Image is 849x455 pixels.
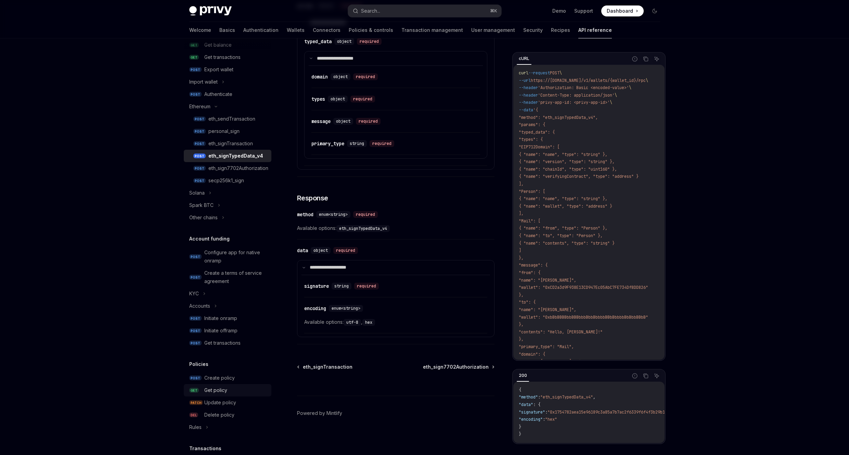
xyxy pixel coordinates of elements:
span: : [545,409,548,415]
div: eth_signTypedData_v4 [208,152,263,160]
span: --header [519,85,538,90]
span: eth_sign7702Authorization [423,364,489,370]
div: KYC [189,290,199,298]
span: GET [189,55,199,60]
span: }, [519,255,524,260]
span: "Mail": [ [519,218,540,223]
span: POST [189,92,202,97]
button: Toggle dark mode [649,5,660,16]
span: { "name": "contents", "type": "string" } [519,240,615,246]
a: Demo [552,8,566,14]
span: POST [189,275,202,280]
span: "signature" [519,409,545,415]
a: Powered by Mintlify [297,410,342,417]
span: { "name": "to", "type": "Person" }, [519,233,603,238]
span: POST [193,116,206,122]
span: "wallet": "0xCD2a3d9F938E13CD947Ec05AbC7FE734Df8DD826" [519,285,648,290]
code: hex [362,319,375,326]
span: POST [193,129,206,134]
span: } [519,431,521,437]
div: Update policy [204,398,236,407]
button: Search...⌘K [348,5,501,17]
span: '{ [533,107,538,112]
span: \ [559,70,562,76]
a: POSTeth_signTypedData_v4 [184,150,271,162]
span: object [333,74,348,79]
div: required [370,140,394,147]
span: ], [519,211,524,216]
span: "data" [519,402,533,407]
span: 'privy-app-id: <privy-app-id>' [538,100,610,105]
div: Initiate offramp [204,327,237,335]
span: POST [189,254,202,259]
span: POST [189,328,202,333]
div: cURL [517,54,531,63]
div: required [357,38,382,45]
span: object [336,119,350,124]
a: User management [471,22,515,38]
span: \ [646,77,648,83]
span: --header [519,100,538,105]
a: GETGet transactions [184,51,271,63]
span: PATCH [189,400,203,405]
a: Policies & controls [349,22,393,38]
span: "wallet": "0xbBbBBBBbbBBBbbbBbbBbbbbBBbBbbbbBbBbbBBbB" [519,314,648,320]
div: required [353,211,378,218]
span: POST [193,153,206,159]
button: Report incorrect code [630,54,639,63]
span: { "name": "name", "type": "string" }, [519,196,607,201]
span: --header [519,92,538,98]
div: eth_signTransaction [208,139,253,148]
a: API reference [578,22,612,38]
div: Delete policy [204,411,234,419]
div: message [311,118,331,125]
span: "to": { [519,299,536,305]
div: data [297,247,308,254]
div: required [353,73,378,80]
div: primary_type [311,140,344,147]
span: POST [550,70,559,76]
img: dark logo [189,6,232,16]
span: DEL [189,413,198,418]
span: ], [519,181,524,186]
span: --url [519,77,531,83]
a: Basics [219,22,235,38]
div: personal_sign [208,127,240,135]
span: "domain": { [519,351,545,357]
div: Authenticate [204,90,232,98]
span: : { [533,402,540,407]
div: Create policy [204,374,235,382]
span: "method" [519,394,538,400]
div: Get transactions [204,339,241,347]
a: Welcome [189,22,211,38]
span: ⌘ K [490,8,497,14]
span: "Person": [ [519,188,545,194]
span: --request [528,70,550,76]
span: { "name": "name", "type": "string" }, [519,151,607,157]
div: Configure app for native onramp [204,248,267,265]
a: Recipes [551,22,570,38]
a: Dashboard [601,5,644,16]
span: "from": { [519,270,540,275]
span: { "name": "version", "type": "string" }, [519,159,615,164]
a: Transaction management [401,22,463,38]
span: : [538,394,540,400]
a: POSTeth_sendTransaction [184,113,271,125]
a: Security [523,22,543,38]
div: Rules [189,423,202,431]
span: "name": "[PERSON_NAME]", [519,277,576,283]
a: POSTGet transactions [184,337,271,349]
div: required [356,118,381,125]
span: string [334,283,349,289]
span: "types": { [519,137,543,142]
span: "encoding" [519,417,543,422]
span: POST [189,376,202,381]
span: POST [193,141,206,146]
span: POST [193,178,206,183]
div: method [297,211,313,218]
span: { "name": "verifyingContract", "type": "address" } [519,174,639,179]
span: object [331,96,345,102]
div: Export wallet [204,65,233,74]
div: types [311,96,325,102]
span: \ [610,100,612,105]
